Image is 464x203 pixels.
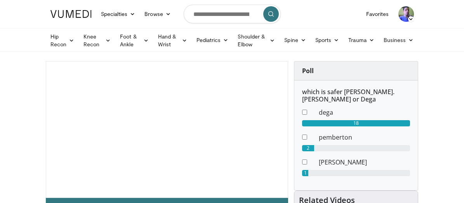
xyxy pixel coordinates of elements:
a: Pediatrics [192,32,233,48]
a: Browse [140,6,176,22]
a: Sports [311,32,344,48]
input: Search topics, interventions [184,5,281,23]
a: Business [379,32,419,48]
div: 18 [302,120,410,126]
a: Spine [280,32,310,48]
div: 2 [302,145,314,151]
a: Shoulder & Elbow [233,33,280,48]
div: 1 [302,170,308,176]
dd: [PERSON_NAME] [313,157,416,167]
dd: pemberton [313,133,416,142]
a: Hand & Wrist [153,33,192,48]
img: VuMedi Logo [50,10,92,18]
img: Avatar [398,6,414,22]
a: Trauma [344,32,379,48]
a: Hip Recon [46,33,79,48]
h6: which is safer [PERSON_NAME]. [PERSON_NAME] or Dega [302,88,410,103]
a: Favorites [361,6,394,22]
strong: Poll [302,66,314,75]
a: Specialties [96,6,140,22]
dd: dega [313,108,416,117]
a: Foot & Ankle [115,33,153,48]
video-js: Video Player [46,61,288,198]
a: Knee Recon [79,33,115,48]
